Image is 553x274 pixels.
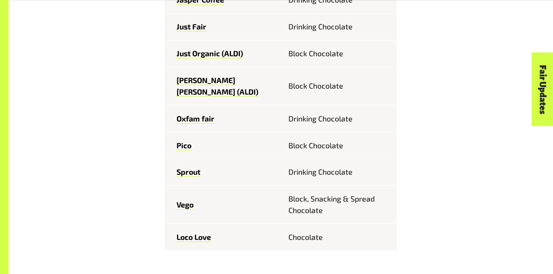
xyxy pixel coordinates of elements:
td: Drinking Chocolate [281,105,397,132]
td: Block Chocolate [281,132,397,159]
a: [PERSON_NAME] [PERSON_NAME] (ALDI) [177,75,258,97]
a: Just Organic (ALDI) [177,49,243,58]
a: Just Fair [177,22,206,32]
a: Pico [177,141,191,150]
td: Block Chocolate [281,40,397,67]
a: Oxfam fair [177,114,214,124]
td: Drinking Chocolate [281,13,397,40]
td: Drinking Chocolate [281,159,397,185]
td: Block Chocolate [281,67,397,105]
td: Chocolate [281,224,397,251]
a: Sprout [177,167,200,177]
a: Vego [177,200,194,210]
a: Loco Love [177,232,211,242]
td: Block, Snacking & Spread Chocolate [281,185,397,223]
